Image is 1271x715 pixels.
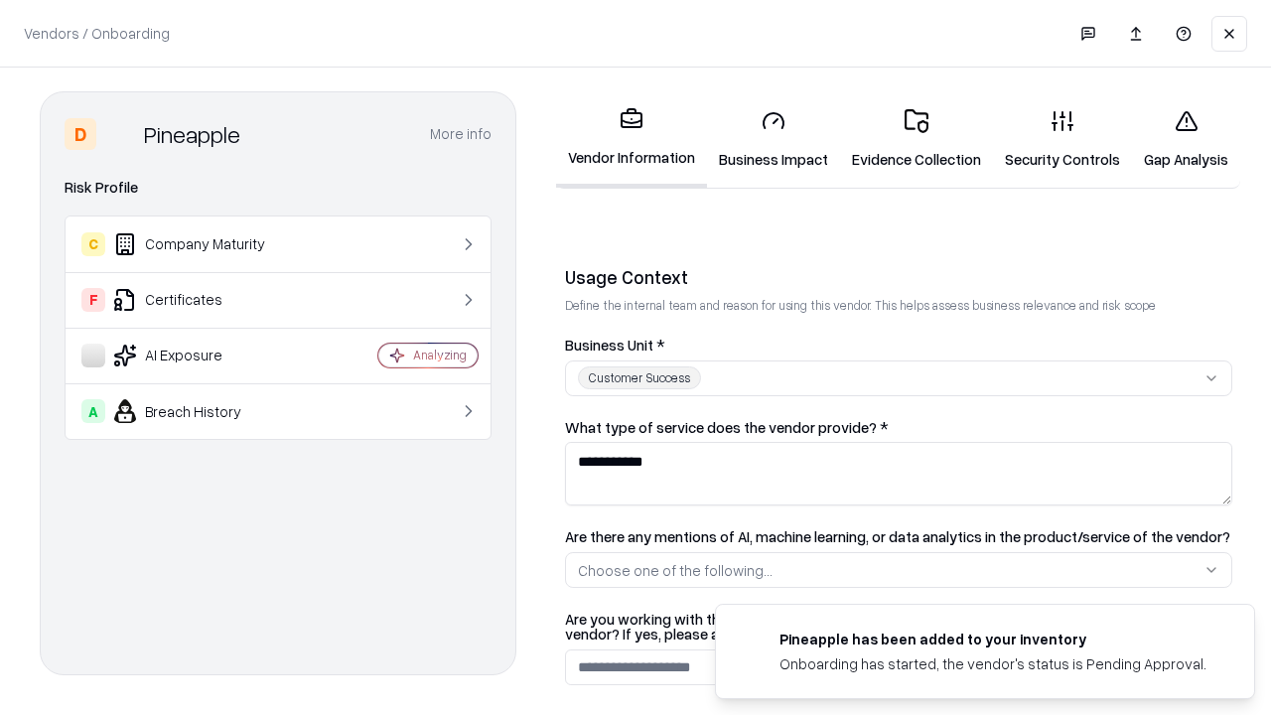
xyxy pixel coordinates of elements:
a: Security Controls [993,93,1132,186]
div: D [65,118,96,150]
a: Vendor Information [556,91,707,188]
div: Analyzing [413,347,467,363]
a: Business Impact [707,93,840,186]
button: Customer Success [565,360,1232,396]
div: Pineapple [144,118,240,150]
p: Define the internal team and reason for using this vendor. This helps assess business relevance a... [565,297,1232,314]
button: More info [430,116,492,152]
p: Vendors / Onboarding [24,23,170,44]
a: Gap Analysis [1132,93,1240,186]
div: A [81,399,105,423]
div: Company Maturity [81,232,319,256]
div: Usage Context [565,265,1232,289]
img: Pineapple [104,118,136,150]
label: Business Unit * [565,338,1232,353]
div: Pineapple has been added to your inventory [779,629,1206,649]
img: pineappleenergy.com [740,629,764,652]
label: What type of service does the vendor provide? * [565,420,1232,435]
div: AI Exposure [81,344,319,367]
div: Choose one of the following... [578,560,773,581]
div: Onboarding has started, the vendor's status is Pending Approval. [779,653,1206,674]
div: Certificates [81,288,319,312]
div: Customer Success [578,366,701,389]
a: Evidence Collection [840,93,993,186]
label: Are you working with the Bausch and Lomb procurement/legal to get the contract in place with the ... [565,612,1232,642]
button: Choose one of the following... [565,552,1232,588]
label: Are there any mentions of AI, machine learning, or data analytics in the product/service of the v... [565,529,1232,544]
div: Risk Profile [65,176,492,200]
div: F [81,288,105,312]
div: C [81,232,105,256]
div: Breach History [81,399,319,423]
